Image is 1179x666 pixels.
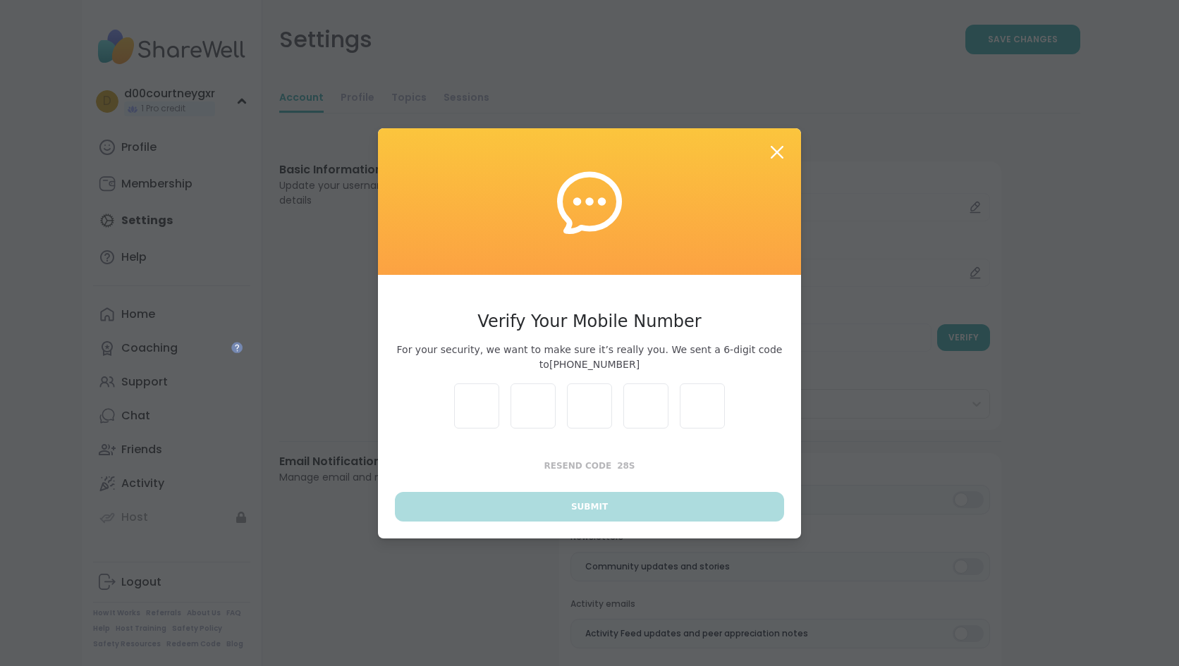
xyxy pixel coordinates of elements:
span: 28 s [617,461,635,471]
iframe: Spotlight [231,342,243,353]
span: For your security, we want to make sure it’s really you. We sent a 6-digit code to [PHONE_NUMBER] [395,343,784,372]
button: Resend Code28s [395,451,784,481]
span: Submit [571,500,608,513]
button: Submit [395,492,784,522]
h3: Verify Your Mobile Number [395,309,784,334]
span: Resend Code [544,461,612,471]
